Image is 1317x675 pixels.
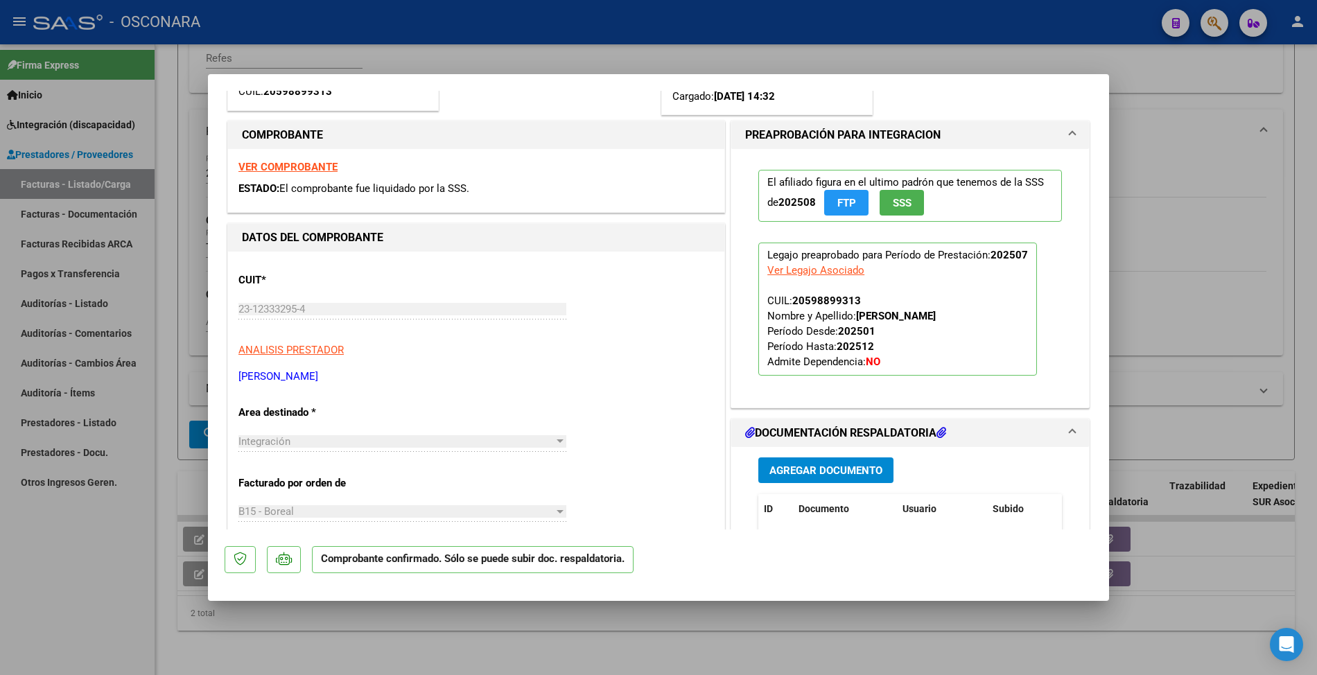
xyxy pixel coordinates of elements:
[238,182,279,195] span: ESTADO:
[838,325,875,337] strong: 202501
[279,182,469,195] span: El comprobante fue liquidado por la SSS.
[837,340,874,353] strong: 202512
[764,503,773,514] span: ID
[714,90,775,103] strong: [DATE] 14:32
[880,190,924,216] button: SSS
[987,494,1056,524] datatable-header-cell: Subido
[758,243,1037,376] p: Legajo preaprobado para Período de Prestación:
[731,419,1089,447] mat-expansion-panel-header: DOCUMENTACIÓN RESPALDATORIA
[758,170,1062,222] p: El afiliado figura en el ultimo padrón que tenemos de la SSS de
[238,405,381,421] p: Area destinado *
[238,161,338,173] a: VER COMPROBANTE
[991,249,1028,261] strong: 202507
[758,457,893,483] button: Agregar Documento
[792,293,861,308] div: 20598899313
[758,494,793,524] datatable-header-cell: ID
[793,494,897,524] datatable-header-cell: Documento
[731,121,1089,149] mat-expansion-panel-header: PREAPROBACIÓN PARA INTEGRACION
[238,475,381,491] p: Facturado por orden de
[824,190,869,216] button: FTP
[242,128,323,141] strong: COMPROBANTE
[767,295,936,368] span: CUIL: Nombre y Apellido: Período Desde: Período Hasta: Admite Dependencia:
[238,369,714,385] p: [PERSON_NAME]
[866,356,880,368] strong: NO
[897,494,987,524] datatable-header-cell: Usuario
[238,344,344,356] span: ANALISIS PRESTADOR
[745,425,946,441] h1: DOCUMENTACIÓN RESPALDATORIA
[856,310,936,322] strong: [PERSON_NAME]
[731,149,1089,407] div: PREAPROBACIÓN PARA INTEGRACION
[745,127,941,143] h1: PREAPROBACIÓN PARA INTEGRACION
[312,546,634,573] p: Comprobante confirmado. Sólo se puede subir doc. respaldatoria.
[263,84,332,100] div: 20598899313
[1270,628,1303,661] div: Open Intercom Messenger
[902,503,936,514] span: Usuario
[238,272,381,288] p: CUIT
[238,505,294,518] span: B15 - Boreal
[242,231,383,244] strong: DATOS DEL COMPROBANTE
[993,503,1024,514] span: Subido
[767,263,864,278] div: Ver Legajo Asociado
[769,464,882,477] span: Agregar Documento
[799,503,849,514] span: Documento
[837,197,856,209] span: FTP
[778,196,816,209] strong: 202508
[238,435,290,448] span: Integración
[893,197,912,209] span: SSS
